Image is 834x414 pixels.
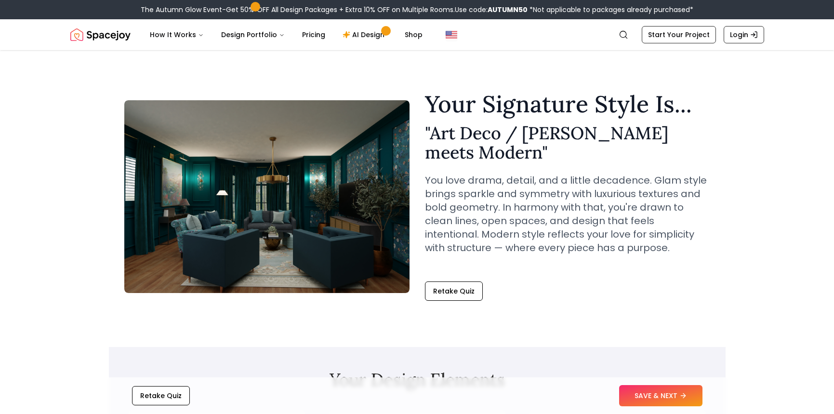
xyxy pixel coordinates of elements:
div: The Autumn Glow Event-Get 50% OFF All Design Packages + Extra 10% OFF on Multiple Rooms. [141,5,693,14]
h1: Your Signature Style Is... [425,93,710,116]
nav: Main [142,25,430,44]
span: Use code: [455,5,528,14]
a: Spacejoy [70,25,131,44]
img: United States [446,29,457,40]
button: Design Portfolio [213,25,292,44]
a: Login [724,26,764,43]
a: Start Your Project [642,26,716,43]
button: How It Works [142,25,212,44]
h2: " Art Deco / [PERSON_NAME] meets Modern " [425,123,710,162]
span: *Not applicable to packages already purchased* [528,5,693,14]
a: AI Design [335,25,395,44]
b: AUTUMN50 [488,5,528,14]
img: Art Deco / Glam meets Modern Style Example [124,100,410,293]
a: Pricing [294,25,333,44]
h2: Your Design Elements [124,370,710,389]
a: Shop [397,25,430,44]
img: Spacejoy Logo [70,25,131,44]
button: Retake Quiz [132,386,190,405]
p: You love drama, detail, and a little decadence. Glam style brings sparkle and symmetry with luxur... [425,174,710,254]
button: Retake Quiz [425,281,483,301]
button: SAVE & NEXT [619,385,702,406]
nav: Global [70,19,764,50]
